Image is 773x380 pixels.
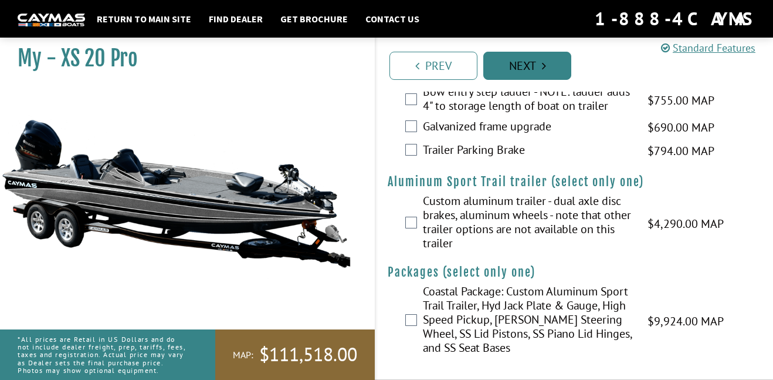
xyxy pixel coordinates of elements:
label: Trailer Parking Brake [423,143,633,160]
div: 1-888-4CAYMAS [595,6,755,32]
label: Galvanized frame upgrade [423,119,633,136]
h4: Aluminum Sport Trail trailer (select only one) [388,174,761,189]
h4: Packages (select only one) [388,265,761,280]
h1: My - XS 20 Pro [18,45,345,72]
span: MAP: [233,349,253,361]
label: Coastal Package: Custom Aluminum Sport Trail Trailer, Hyd Jack Plate & Gauge, High Speed Pickup, ... [423,284,633,358]
a: Contact Us [360,11,425,26]
ul: Pagination [386,50,773,80]
label: Bow entry step ladder - NOTE: ladder adds 4" to storage length of boat on trailer [423,85,633,116]
a: Get Brochure [274,11,354,26]
a: Return to main site [91,11,197,26]
span: $755.00 MAP [647,92,714,109]
a: Standard Features [661,41,755,55]
span: $690.00 MAP [647,119,714,136]
a: MAP:$111,518.00 [215,329,375,380]
span: $794.00 MAP [647,142,714,160]
span: $9,924.00 MAP [647,312,724,330]
label: Custom aluminum trailer - dual axle disc brakes, aluminum wheels - note that other trailer option... [423,194,633,253]
img: white-logo-c9c8dbefe5ff5ceceb0f0178aa75bf4bb51f6bca0971e226c86eb53dfe498488.png [18,14,85,26]
a: Next [483,52,571,80]
a: Prev [389,52,477,80]
a: Find Dealer [203,11,269,26]
p: *All prices are Retail in US Dollars and do not include dealer freight, prep, tariffs, fees, taxe... [18,329,189,380]
span: $4,290.00 MAP [647,215,724,233]
span: $111,518.00 [259,342,357,367]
